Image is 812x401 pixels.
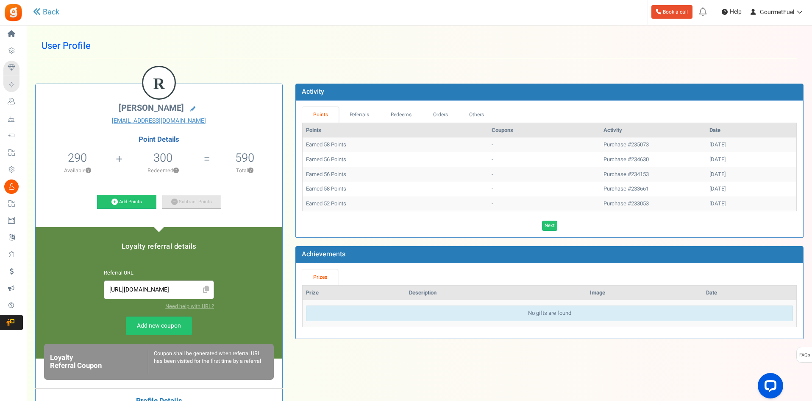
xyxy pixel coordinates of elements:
[302,87,324,97] b: Activity
[600,167,706,182] td: Purchase #234153
[303,123,488,138] th: Points
[303,286,405,300] th: Prize
[143,67,175,100] figcaption: R
[709,171,793,179] div: [DATE]
[706,123,796,138] th: Date
[799,347,810,363] span: FAQs
[42,117,276,125] a: [EMAIL_ADDRESS][DOMAIN_NAME]
[459,107,495,123] a: Others
[104,270,214,276] h6: Referral URL
[199,283,213,297] span: Click to Copy
[86,168,91,174] button: ?
[488,123,600,138] th: Coupons
[97,195,156,209] a: Add Points
[162,195,221,209] a: Subtract Points
[600,123,706,138] th: Activity
[339,107,380,123] a: Referrals
[488,137,600,152] td: -
[718,5,745,19] a: Help
[211,167,278,174] p: Total
[303,137,488,152] td: Earned 58 Points
[126,317,192,335] a: Add new coupon
[600,137,706,152] td: Purchase #235073
[165,303,214,310] a: Need help with URL?
[153,151,172,164] h5: 300
[303,196,488,211] td: Earned 52 Points
[488,167,600,182] td: -
[600,196,706,211] td: Purchase #233053
[542,221,557,231] a: Next
[235,151,254,164] h5: 590
[148,350,268,374] div: Coupon shall be generated when referral URL has been visited for the first time by a referral
[40,167,115,174] p: Available
[709,185,793,193] div: [DATE]
[709,200,793,208] div: [DATE]
[4,3,23,22] img: Gratisfaction
[422,107,459,123] a: Orders
[68,149,87,166] span: 290
[306,306,793,321] div: No gifts are found
[302,269,338,285] a: Prizes
[488,182,600,196] td: -
[488,196,600,211] td: -
[42,34,797,58] h1: User Profile
[302,249,345,259] b: Achievements
[173,168,179,174] button: ?
[587,286,703,300] th: Image
[703,286,796,300] th: Date
[303,152,488,167] td: Earned 56 Points
[709,141,793,149] div: [DATE]
[760,8,794,17] span: GourmetFuel
[600,152,706,167] td: Purchase #234630
[380,107,423,123] a: Redeems
[303,167,488,182] td: Earned 56 Points
[50,354,148,370] h6: Loyalty Referral Coupon
[44,243,274,250] h5: Loyalty referral details
[709,156,793,164] div: [DATE]
[119,102,184,114] span: [PERSON_NAME]
[600,182,706,196] td: Purchase #233661
[406,286,587,300] th: Description
[36,136,282,143] h4: Point Details
[302,107,339,123] a: Points
[303,182,488,196] td: Earned 58 Points
[123,167,203,174] p: Redeemed
[488,152,600,167] td: -
[728,8,742,16] span: Help
[248,168,253,174] button: ?
[651,5,692,19] a: Book a call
